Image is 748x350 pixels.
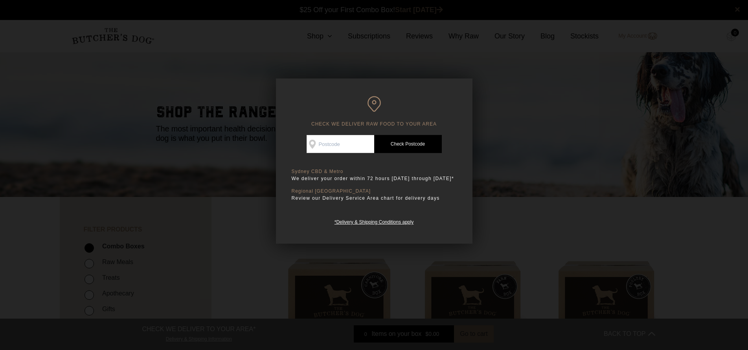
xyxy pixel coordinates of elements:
[292,194,457,202] p: Review our Delivery Service Area chart for delivery days
[292,188,457,194] p: Regional [GEOGRAPHIC_DATA]
[374,135,442,153] a: Check Postcode
[334,217,414,225] a: *Delivery & Shipping Conditions apply
[307,135,374,153] input: Postcode
[292,96,457,127] h6: CHECK WE DELIVER RAW FOOD TO YOUR AREA
[292,175,457,182] p: We deliver your order within 72 hours [DATE] through [DATE]*
[292,169,457,175] p: Sydney CBD & Metro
